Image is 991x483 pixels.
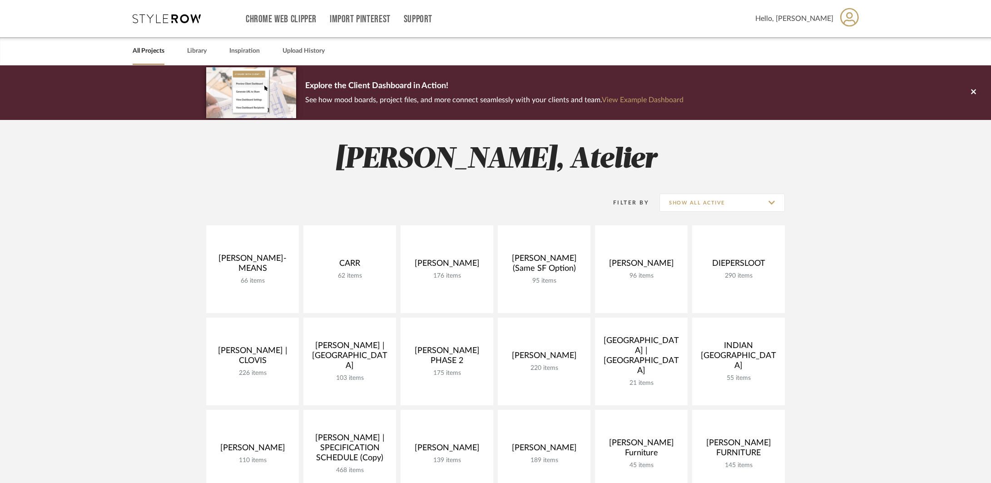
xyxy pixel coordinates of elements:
[404,15,432,23] a: Support
[408,369,486,377] div: 175 items
[602,259,680,272] div: [PERSON_NAME]
[311,433,389,467] div: [PERSON_NAME] | SPECIFICATION SCHEDULE (Copy)
[699,341,778,374] div: INDIAN [GEOGRAPHIC_DATA]
[505,351,583,364] div: [PERSON_NAME]
[133,45,164,57] a: All Projects
[311,272,389,280] div: 62 items
[699,259,778,272] div: DIEPERSLOOT
[602,379,680,387] div: 21 items
[213,277,292,285] div: 66 items
[505,443,583,457] div: [PERSON_NAME]
[505,254,583,277] div: [PERSON_NAME] (Same SF Option)
[311,374,389,382] div: 103 items
[408,259,486,272] div: [PERSON_NAME]
[505,277,583,285] div: 95 items
[699,438,778,462] div: [PERSON_NAME] FURNITURE
[505,364,583,372] div: 220 items
[206,67,296,118] img: d5d033c5-7b12-40c2-a960-1ecee1989c38.png
[408,457,486,464] div: 139 items
[755,13,833,24] span: Hello, [PERSON_NAME]
[602,96,684,104] a: View Example Dashboard
[213,443,292,457] div: [PERSON_NAME]
[311,341,389,374] div: [PERSON_NAME] | [GEOGRAPHIC_DATA]
[229,45,260,57] a: Inspiration
[699,272,778,280] div: 290 items
[408,443,486,457] div: [PERSON_NAME]
[213,457,292,464] div: 110 items
[408,346,486,369] div: [PERSON_NAME] PHASE 2
[330,15,391,23] a: Import Pinterest
[246,15,317,23] a: Chrome Web Clipper
[311,467,389,474] div: 468 items
[699,462,778,469] div: 145 items
[505,457,583,464] div: 189 items
[213,369,292,377] div: 226 items
[601,198,649,207] div: Filter By
[602,336,680,379] div: [GEOGRAPHIC_DATA] | [GEOGRAPHIC_DATA]
[282,45,325,57] a: Upload History
[213,254,292,277] div: [PERSON_NAME]-MEANS
[187,45,207,57] a: Library
[602,438,680,462] div: [PERSON_NAME] Furniture
[602,462,680,469] div: 45 items
[168,143,823,177] h2: [PERSON_NAME], Atelier
[699,374,778,382] div: 55 items
[305,79,684,94] p: Explore the Client Dashboard in Action!
[213,346,292,369] div: [PERSON_NAME] | CLOVIS
[305,94,684,106] p: See how mood boards, project files, and more connect seamlessly with your clients and team.
[311,259,389,272] div: CARR
[408,272,486,280] div: 176 items
[602,272,680,280] div: 96 items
